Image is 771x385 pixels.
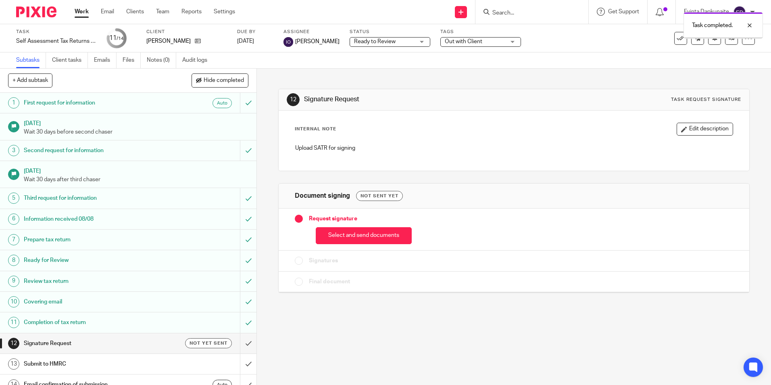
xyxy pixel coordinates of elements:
a: Emails [94,52,117,68]
button: Edit description [677,123,733,136]
label: Assignee [283,29,340,35]
div: 9 [8,276,19,287]
div: 10 [8,296,19,308]
div: 1 [8,97,19,109]
p: Internal Note [295,126,336,132]
h1: Third request for information [24,192,163,204]
p: Wait 30 days after third chaser [24,176,249,184]
h1: Signature Request [304,95,531,104]
a: Files [123,52,141,68]
span: [PERSON_NAME] [295,38,340,46]
button: + Add subtask [8,73,52,87]
div: 11 [8,317,19,328]
h1: Covering email [24,296,163,308]
span: Out with Client [445,39,482,44]
h1: Second request for information [24,144,163,157]
p: Wait 30 days before second chaser [24,128,249,136]
h1: Review tax return [24,275,163,287]
div: 13 [8,358,19,370]
button: Select and send documents [316,227,412,245]
a: Settings [214,8,235,16]
h1: Prepare tax return [24,234,163,246]
span: [DATE] [237,38,254,44]
label: Task [16,29,97,35]
img: Pixie [16,6,56,17]
label: Status [350,29,430,35]
div: Self Assessment Tax Returns - NON BOOKKEEPING CLIENTS [16,37,97,45]
label: Due by [237,29,273,35]
div: 8 [8,255,19,266]
h1: Submit to HMRC [24,358,163,370]
h1: Signature Request [24,337,163,349]
a: Clients [126,8,144,16]
span: Signatures [309,257,338,265]
h1: First request for information [24,97,163,109]
a: Work [75,8,89,16]
small: /14 [117,36,124,41]
img: svg%3E [283,37,293,47]
span: Final document [309,278,350,286]
div: 7 [8,234,19,245]
span: Not yet sent [190,340,227,347]
div: 11 [109,33,124,43]
a: Client tasks [52,52,88,68]
a: Subtasks [16,52,46,68]
div: 6 [8,213,19,225]
p: Task completed. [692,21,733,29]
a: Team [156,8,169,16]
div: 3 [8,145,19,156]
span: Request signature [309,215,357,223]
div: 12 [8,338,19,349]
label: Client [146,29,227,35]
h1: [DATE] [24,165,249,175]
div: 5 [8,192,19,204]
button: Hide completed [192,73,248,87]
span: Ready to Review [354,39,396,44]
h1: Ready for Review [24,254,163,266]
div: Not sent yet [356,191,403,201]
h1: Information received 08/08 [24,213,163,225]
div: Task request signature [671,96,741,103]
a: Reports [181,8,202,16]
a: Notes (0) [147,52,176,68]
a: Audit logs [182,52,213,68]
h1: Completion of tax return [24,316,163,329]
div: 12 [287,93,300,106]
h1: Document signing [295,192,350,200]
a: Email [101,8,114,16]
h1: [DATE] [24,117,249,128]
p: [PERSON_NAME] [146,37,191,45]
img: svg%3E [733,6,746,19]
p: Upload SATR for signing [295,144,732,152]
div: Auto [213,98,232,108]
span: Hide completed [204,77,244,84]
